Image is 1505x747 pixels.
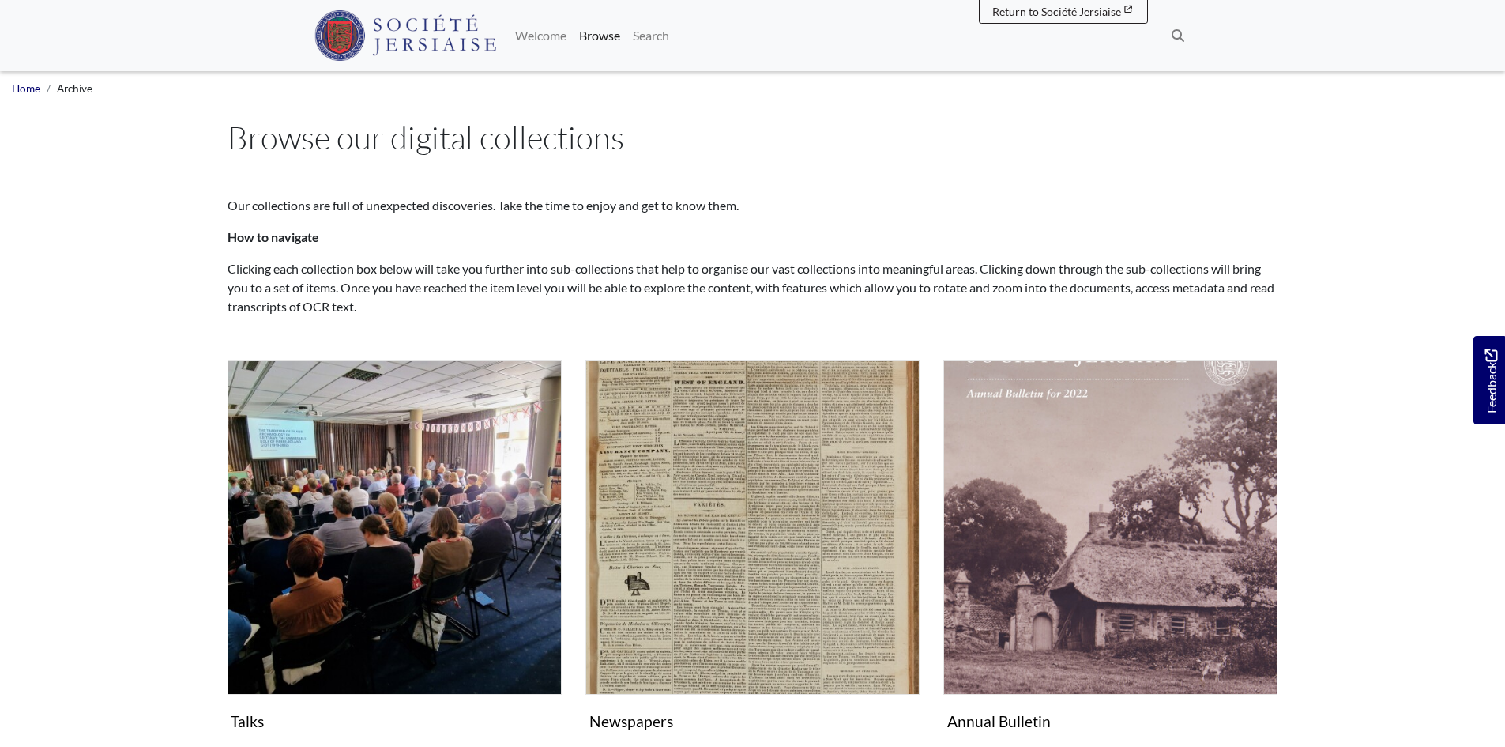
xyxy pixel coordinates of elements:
strong: How to navigate [228,229,319,244]
a: Talks Talks [228,360,562,737]
a: Société Jersiaise logo [314,6,497,65]
a: Would you like to provide feedback? [1473,336,1505,424]
a: Newspapers Newspapers [585,360,920,737]
a: Home [12,82,40,95]
h1: Browse our digital collections [228,119,1278,157]
a: Browse [573,20,626,51]
span: Feedback [1481,349,1500,413]
img: Société Jersiaise [314,10,497,61]
img: Newspapers [585,360,920,695]
a: Search [626,20,675,51]
img: Talks [228,360,562,695]
p: Clicking each collection box below will take you further into sub-collections that help to organi... [228,259,1278,316]
a: Welcome [509,20,573,51]
span: Archive [57,82,92,95]
img: Annual Bulletin [943,360,1277,695]
a: Annual Bulletin Annual Bulletin [943,360,1277,737]
p: Our collections are full of unexpected discoveries. Take the time to enjoy and get to know them. [228,196,1278,215]
span: Return to Société Jersiaise [992,5,1121,18]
